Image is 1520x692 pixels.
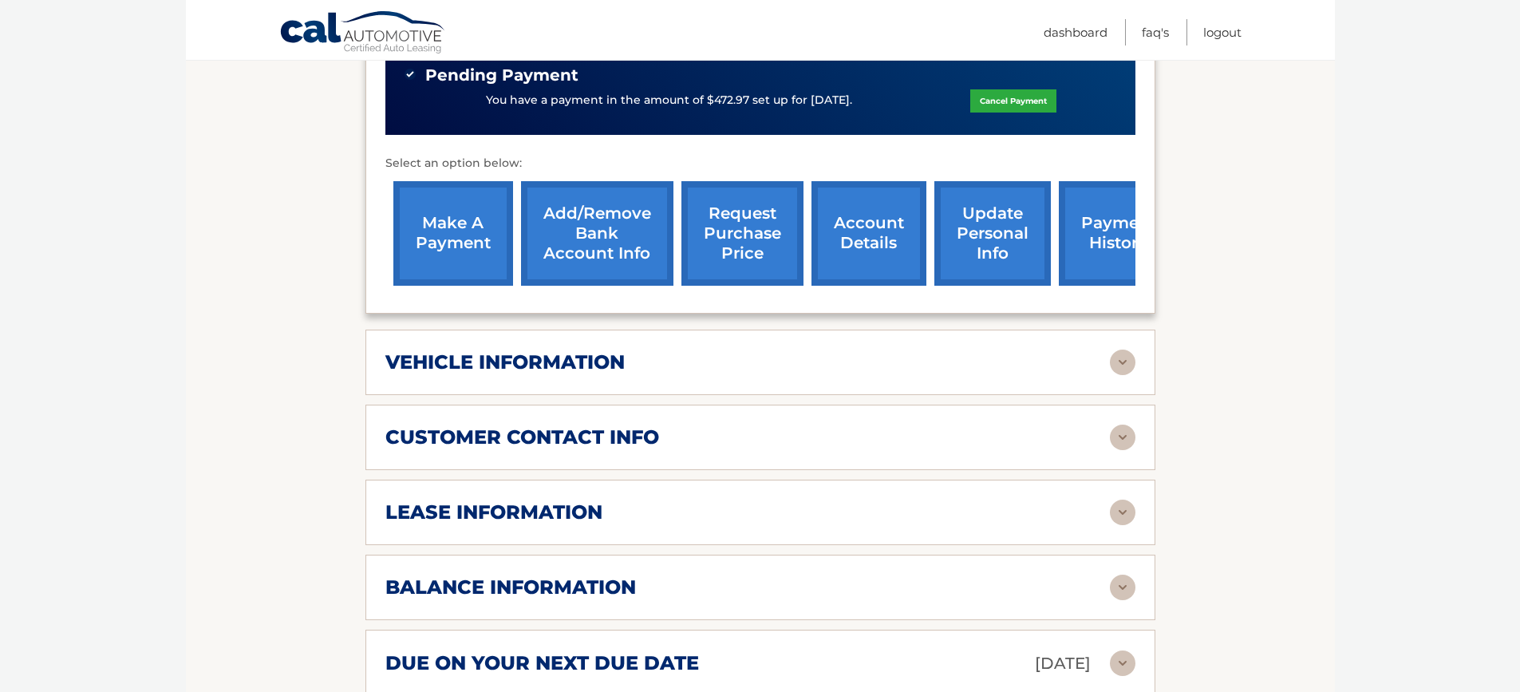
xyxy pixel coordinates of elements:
[1110,575,1135,600] img: accordion-rest.svg
[970,89,1056,113] a: Cancel Payment
[1110,425,1135,450] img: accordion-rest.svg
[279,10,447,57] a: Cal Automotive
[385,350,625,374] h2: vehicle information
[385,500,602,524] h2: lease information
[1110,350,1135,375] img: accordion-rest.svg
[393,181,513,286] a: make a payment
[1142,19,1169,45] a: FAQ's
[521,181,673,286] a: Add/Remove bank account info
[1044,19,1107,45] a: Dashboard
[1059,181,1178,286] a: payment history
[1203,19,1242,45] a: Logout
[486,92,852,109] p: You have a payment in the amount of $472.97 set up for [DATE].
[811,181,926,286] a: account details
[385,575,636,599] h2: balance information
[385,651,699,675] h2: due on your next due date
[681,181,803,286] a: request purchase price
[934,181,1051,286] a: update personal info
[425,65,578,85] span: Pending Payment
[385,425,659,449] h2: customer contact info
[1110,650,1135,676] img: accordion-rest.svg
[385,154,1135,173] p: Select an option below:
[1035,650,1091,678] p: [DATE]
[405,69,416,80] img: check-green.svg
[1110,500,1135,525] img: accordion-rest.svg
